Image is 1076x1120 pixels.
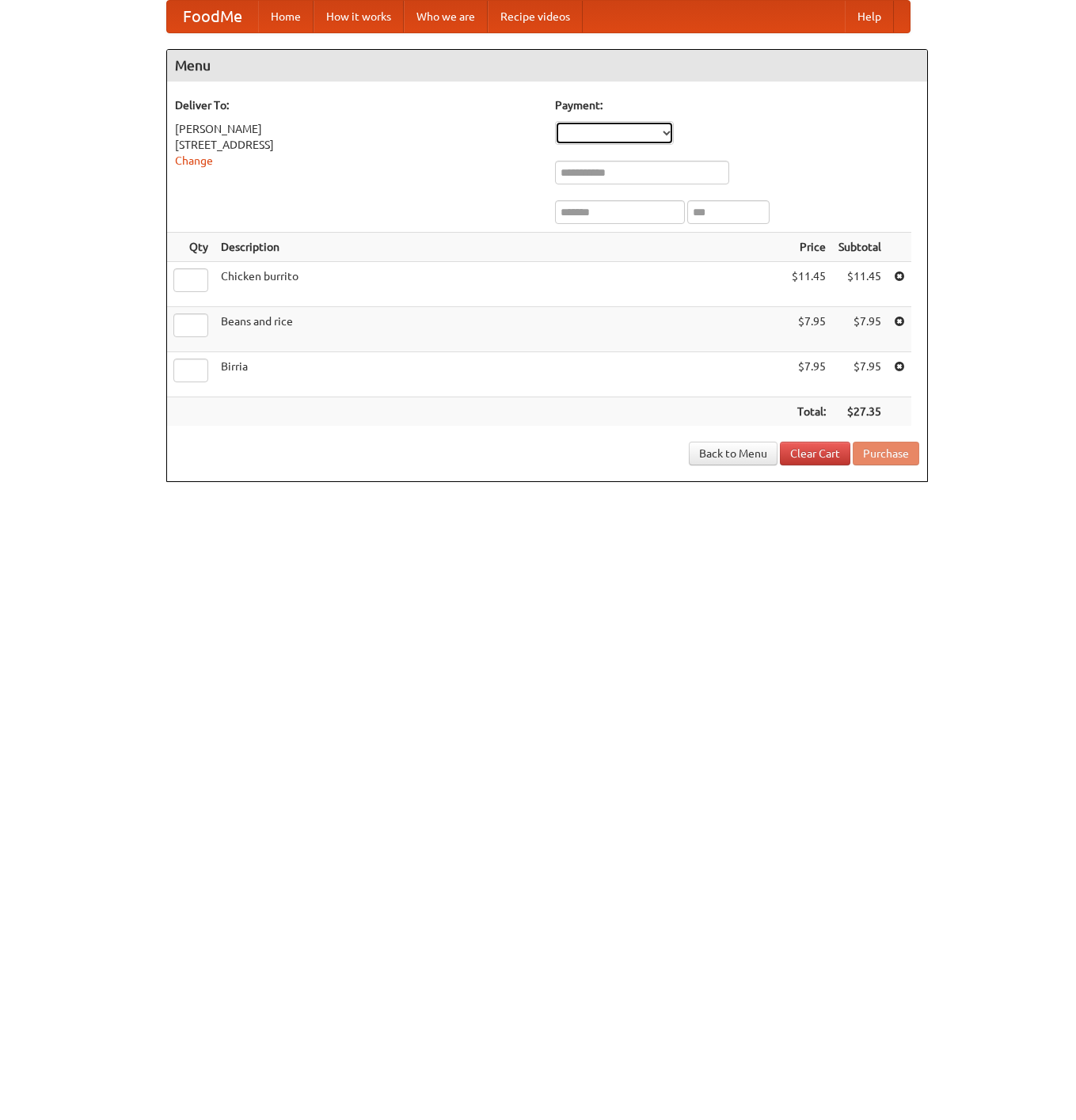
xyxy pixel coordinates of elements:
td: $7.95 [785,352,832,397]
td: $7.95 [785,307,832,352]
th: Description [215,233,785,262]
th: Qty [167,233,215,262]
h5: Deliver To: [175,97,539,113]
a: Help [845,1,894,32]
td: Birria [215,352,785,397]
div: [STREET_ADDRESS] [175,137,539,153]
a: Who we are [404,1,488,32]
a: Clear Cart [780,442,850,465]
th: Subtotal [832,233,888,262]
a: Back to Menu [689,442,778,465]
a: Change [175,154,213,167]
a: FoodMe [167,1,258,32]
h5: Payment: [555,97,919,113]
button: Purchase [853,442,919,465]
th: Price [785,233,832,262]
th: Total: [785,397,832,427]
td: Beans and rice [215,307,785,352]
td: $7.95 [832,352,888,397]
td: Chicken burrito [215,262,785,307]
h4: Menu [167,50,927,82]
a: How it works [314,1,404,32]
td: $7.95 [832,307,888,352]
div: [PERSON_NAME] [175,121,539,137]
td: $11.45 [832,262,888,307]
th: $27.35 [832,397,888,427]
a: Home [258,1,314,32]
td: $11.45 [785,262,832,307]
a: Recipe videos [488,1,583,32]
